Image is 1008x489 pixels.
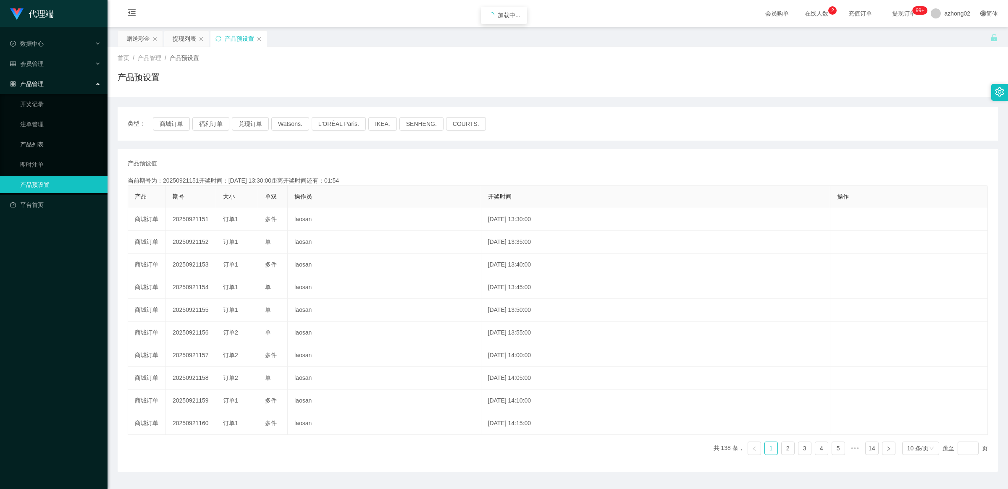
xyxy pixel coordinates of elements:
[481,276,831,299] td: [DATE] 13:45:00
[152,37,157,42] i: 图标: close
[886,446,891,451] i: 图标: right
[10,81,16,87] i: 图标: appstore-o
[232,117,269,131] button: 兑现订单
[128,208,166,231] td: 商城订单
[128,344,166,367] td: 商城订单
[882,442,895,455] li: 下一页
[481,322,831,344] td: [DATE] 13:55:00
[10,40,44,47] span: 数据中心
[173,31,196,47] div: 提现列表
[446,117,486,131] button: COURTS.
[399,117,444,131] button: SENHENG.
[481,299,831,322] td: [DATE] 13:50:00
[133,55,134,61] span: /
[265,193,277,200] span: 单双
[265,374,271,381] span: 单
[223,329,238,336] span: 订单2
[990,34,998,42] i: 图标: unlock
[223,193,235,200] span: 大小
[265,420,277,426] span: 多件
[166,276,216,299] td: 20250921154
[126,31,150,47] div: 赠送彩金
[265,238,271,245] span: 单
[128,159,157,168] span: 产品预设值
[288,367,481,390] td: laosan
[488,193,512,200] span: 开奖时间
[798,442,811,455] li: 3
[748,442,761,455] li: 上一页
[844,10,876,16] span: 充值订单
[223,306,238,313] span: 订单1
[166,208,216,231] td: 20250921151
[912,6,927,15] sup: 1220
[10,60,44,67] span: 会员管理
[288,276,481,299] td: laosan
[257,37,262,42] i: 图标: close
[265,352,277,358] span: 多件
[166,412,216,435] td: 20250921160
[166,231,216,254] td: 20250921152
[929,446,934,452] i: 图标: down
[765,442,777,455] a: 1
[888,10,920,16] span: 提现订单
[865,442,879,455] li: 14
[848,442,862,455] span: •••
[166,390,216,412] td: 20250921159
[288,299,481,322] td: laosan
[128,276,166,299] td: 商城订单
[223,284,238,290] span: 订单1
[20,96,101,112] a: 开奖记录
[368,117,397,131] button: IKEA.
[20,116,101,133] a: 注单管理
[138,55,161,61] span: 产品管理
[128,117,153,131] span: 类型：
[166,299,216,322] td: 20250921155
[165,55,166,61] span: /
[288,254,481,276] td: laosan
[714,442,744,455] li: 共 138 条，
[29,0,54,27] h1: 代理端
[312,117,366,131] button: L'ORÉAL Paris.
[288,231,481,254] td: laosan
[798,442,811,455] a: 3
[288,344,481,367] td: laosan
[815,442,828,455] a: 4
[288,322,481,344] td: laosan
[781,442,795,455] li: 2
[866,442,878,455] a: 14
[481,367,831,390] td: [DATE] 14:05:00
[288,208,481,231] td: laosan
[288,390,481,412] td: laosan
[265,397,277,404] span: 多件
[135,193,147,200] span: 产品
[10,81,44,87] span: 产品管理
[265,261,277,268] span: 多件
[223,238,238,245] span: 订单1
[20,156,101,173] a: 即时注单
[832,442,845,455] a: 5
[481,208,831,231] td: [DATE] 13:30:00
[265,329,271,336] span: 单
[128,367,166,390] td: 商城订单
[837,193,849,200] span: 操作
[10,196,101,213] a: 图标: dashboard平台首页
[199,37,204,42] i: 图标: close
[10,8,24,20] img: logo.9652507e.png
[907,442,929,455] div: 10 条/页
[128,299,166,322] td: 商城订单
[10,41,16,47] i: 图标: check-circle-o
[170,55,199,61] span: 产品预设置
[828,6,837,15] sup: 2
[128,254,166,276] td: 商城订单
[128,176,988,185] div: 当前期号为：20250921151开奖时间：[DATE] 13:30:00距离开奖时间还有：01:54
[215,36,221,42] i: 图标: sync
[223,374,238,381] span: 订单2
[166,367,216,390] td: 20250921158
[223,397,238,404] span: 订单1
[223,420,238,426] span: 订单1
[166,254,216,276] td: 20250921153
[288,412,481,435] td: laosan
